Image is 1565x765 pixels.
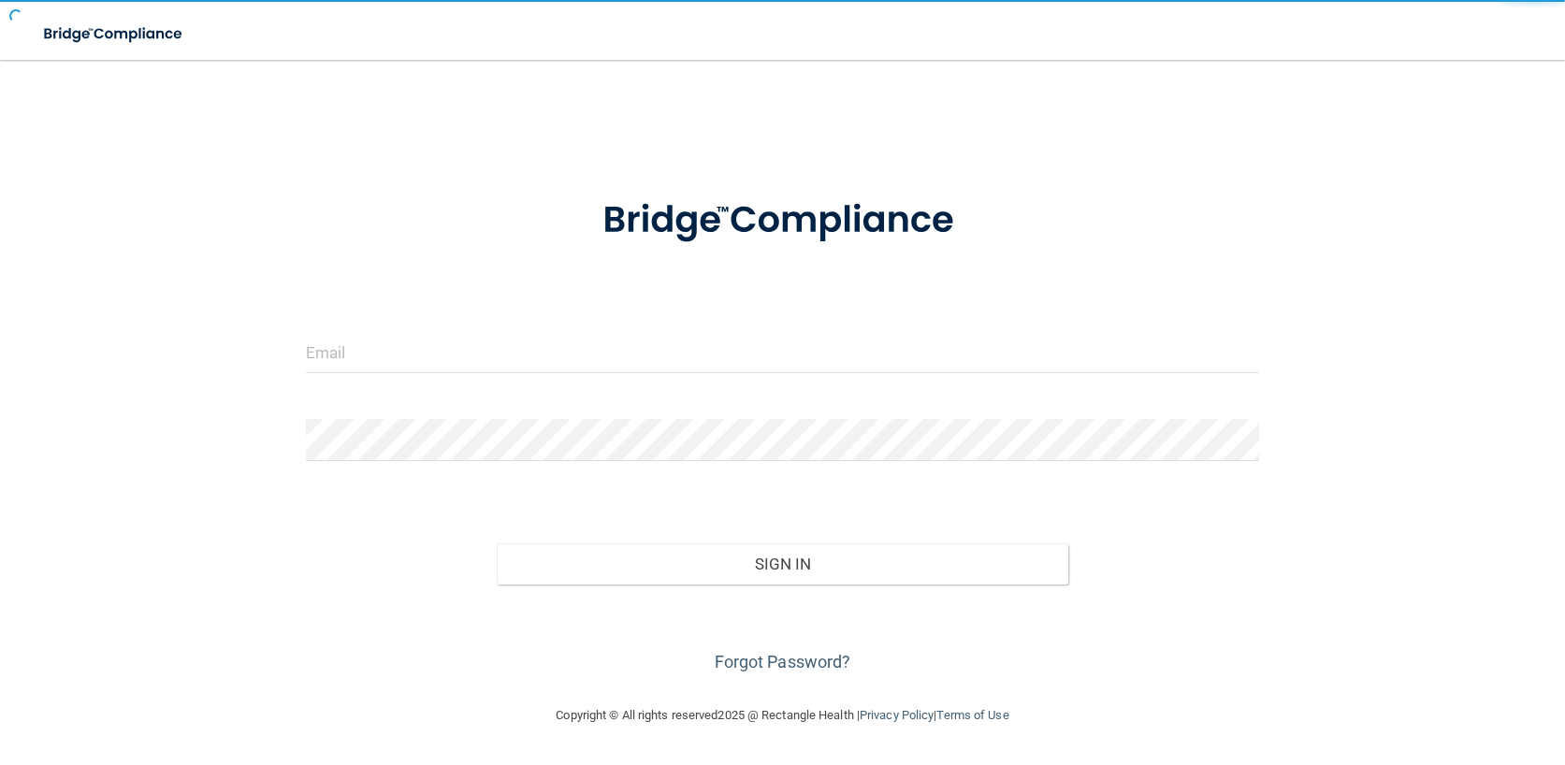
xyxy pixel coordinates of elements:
img: bridge_compliance_login_screen.278c3ca4.svg [564,172,1000,269]
button: Sign In [497,543,1069,585]
img: bridge_compliance_login_screen.278c3ca4.svg [28,15,200,53]
div: Copyright © All rights reserved 2025 @ Rectangle Health | | [442,686,1124,745]
a: Forgot Password? [715,652,851,671]
a: Privacy Policy [860,708,934,722]
input: Email [306,331,1260,373]
a: Terms of Use [936,708,1008,722]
